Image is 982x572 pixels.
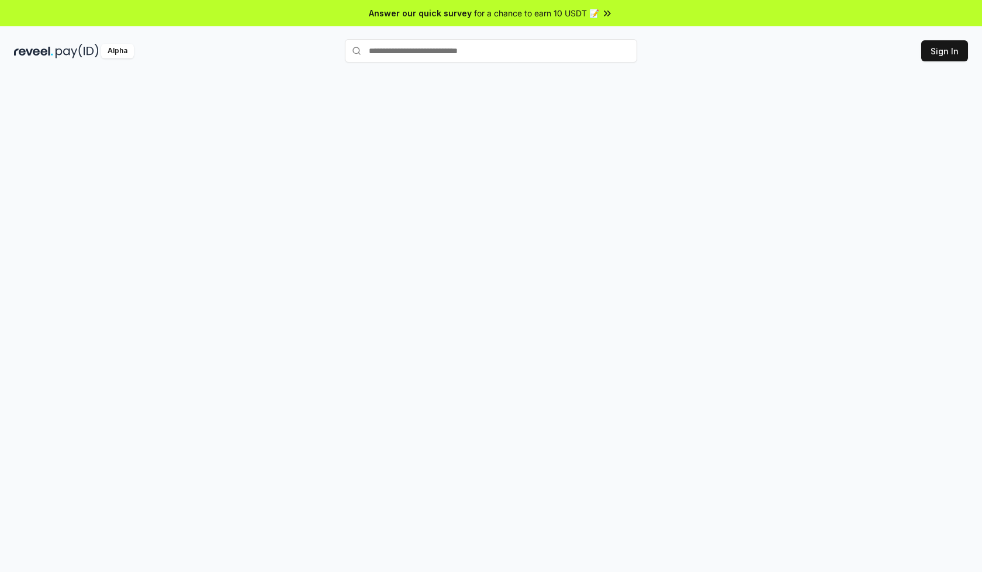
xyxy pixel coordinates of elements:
[101,44,134,58] div: Alpha
[921,40,968,61] button: Sign In
[369,7,472,19] span: Answer our quick survey
[474,7,599,19] span: for a chance to earn 10 USDT 📝
[14,44,53,58] img: reveel_dark
[56,44,99,58] img: pay_id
